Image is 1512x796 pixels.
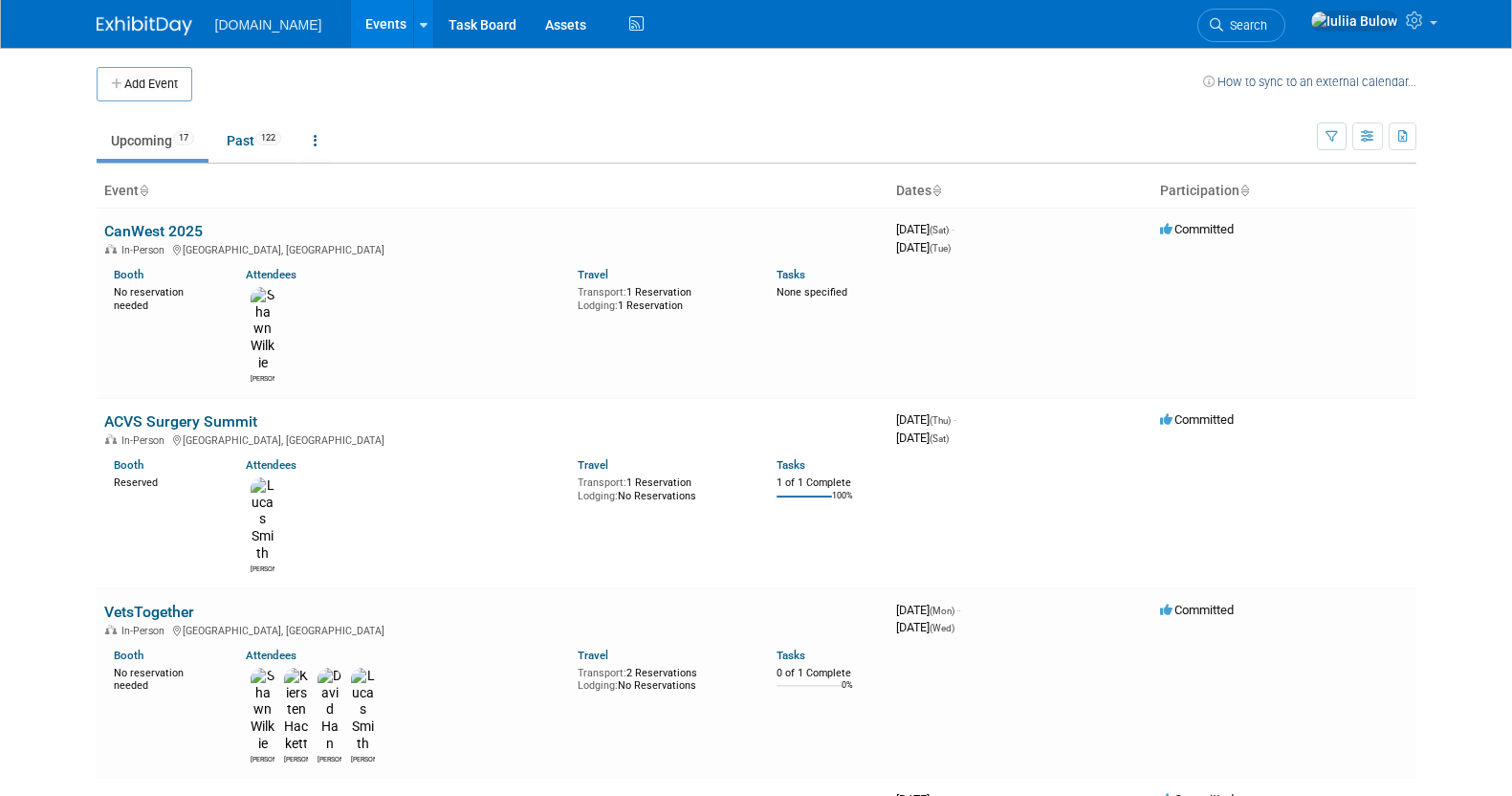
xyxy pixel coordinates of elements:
a: Travel [578,649,608,662]
img: ExhibitDay [97,16,192,35]
span: [DOMAIN_NAME] [215,17,322,33]
span: Transport: [578,286,626,298]
span: (Wed) [930,623,954,633]
th: Event [97,175,888,208]
span: [DATE] [896,412,956,427]
div: [GEOGRAPHIC_DATA], [GEOGRAPHIC_DATA] [104,241,881,256]
a: Travel [578,458,608,472]
div: Shawn Wilkie [251,753,274,764]
a: ACVS Surgery Summit [104,412,257,431]
a: CanWest 2025 [104,222,203,240]
a: Attendees [246,649,296,662]
span: (Mon) [930,606,954,616]
div: 1 Reservation No Reservations [578,473,748,502]
th: Participation [1152,175,1416,208]
a: Tasks [777,268,805,281]
a: VetsTogether [104,603,194,621]
button: Add Event [97,67,192,101]
span: (Tue) [930,243,951,254]
a: Sort by Participation Type [1239,183,1249,198]
span: Search [1223,18,1267,33]
img: David Han [318,668,341,753]
span: 122 [255,131,281,145]
div: Lucas Smith [251,563,274,574]
a: Tasks [777,649,805,662]
span: Committed [1160,412,1234,427]
img: Lucas Smith [251,477,274,563]
span: In-Person [121,244,170,256]
a: Booth [114,268,143,281]
span: In-Person [121,434,170,447]
a: Booth [114,458,143,472]
div: 0 of 1 Complete [777,667,881,680]
div: Shawn Wilkie [251,372,274,384]
div: Lucas Smith [351,753,375,764]
span: None specified [777,286,847,298]
span: In-Person [121,625,170,637]
div: 1 of 1 Complete [777,476,881,490]
span: - [952,222,954,236]
span: Committed [1160,603,1234,617]
img: Kiersten Hackett [284,668,308,753]
span: (Sat) [930,433,949,444]
img: In-Person Event [105,244,117,254]
a: Search [1197,9,1285,42]
div: [GEOGRAPHIC_DATA], [GEOGRAPHIC_DATA] [104,622,881,637]
span: [DATE] [896,222,954,236]
div: Kiersten Hackett [284,753,308,764]
img: In-Person Event [105,625,117,634]
a: Tasks [777,458,805,472]
span: 17 [173,131,194,145]
span: Lodging: [578,679,618,692]
a: Attendees [246,458,296,472]
td: 0% [842,680,853,706]
span: [DATE] [896,620,954,634]
span: [DATE] [896,240,951,254]
div: Reserved [114,473,218,490]
img: In-Person Event [105,434,117,444]
a: Sort by Event Name [139,183,148,198]
div: 2 Reservations No Reservations [578,663,748,693]
span: Lodging: [578,490,618,502]
div: David Han [318,753,341,764]
div: No reservation needed [114,663,218,693]
a: Past122 [212,122,296,159]
td: 100% [832,491,853,517]
span: Transport: [578,667,626,679]
a: Booth [114,649,143,662]
span: [DATE] [896,431,949,445]
span: Lodging: [578,299,618,312]
th: Dates [888,175,1152,208]
img: Shawn Wilkie [251,668,274,753]
a: Sort by Start Date [931,183,941,198]
img: Iuliia Bulow [1310,11,1398,32]
img: Shawn Wilkie [251,287,274,372]
div: No reservation needed [114,282,218,312]
a: Travel [578,268,608,281]
span: - [953,412,956,427]
a: How to sync to an external calendar... [1203,75,1416,89]
a: Attendees [246,268,296,281]
div: 1 Reservation 1 Reservation [578,282,748,312]
img: Lucas Smith [351,668,375,753]
span: - [957,603,960,617]
div: [GEOGRAPHIC_DATA], [GEOGRAPHIC_DATA] [104,431,881,447]
span: Committed [1160,222,1234,236]
span: (Thu) [930,415,951,426]
span: (Sat) [930,225,949,235]
span: [DATE] [896,603,960,617]
a: Upcoming17 [97,122,208,159]
span: Transport: [578,476,626,489]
